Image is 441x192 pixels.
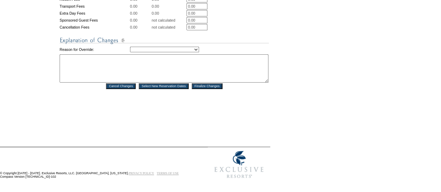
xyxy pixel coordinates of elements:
a: TERMS OF USE [157,171,179,175]
img: Exclusive Resorts [208,147,270,182]
td: 0.00 [130,17,151,23]
td: Cancellation Fees [60,24,129,30]
td: Extra Day Fees [60,10,129,16]
td: 0.00 [130,3,151,9]
td: not calculated [152,17,186,23]
td: 0.00 [152,10,186,16]
img: Explanation of Changes [60,36,269,45]
td: 0.00 [130,10,151,16]
td: not calculated [152,24,186,30]
td: Sponsored Guest Fees [60,17,129,23]
td: Reason for Override: [60,45,129,54]
input: Select New Reservation Dates [139,83,189,89]
input: Cancel Changes [106,83,136,89]
td: 0.00 [130,24,151,30]
td: Transport Fees [60,3,129,9]
input: Finalize Changes [192,83,222,89]
td: 0.00 [152,3,186,9]
a: PRIVACY POLICY [129,171,154,175]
